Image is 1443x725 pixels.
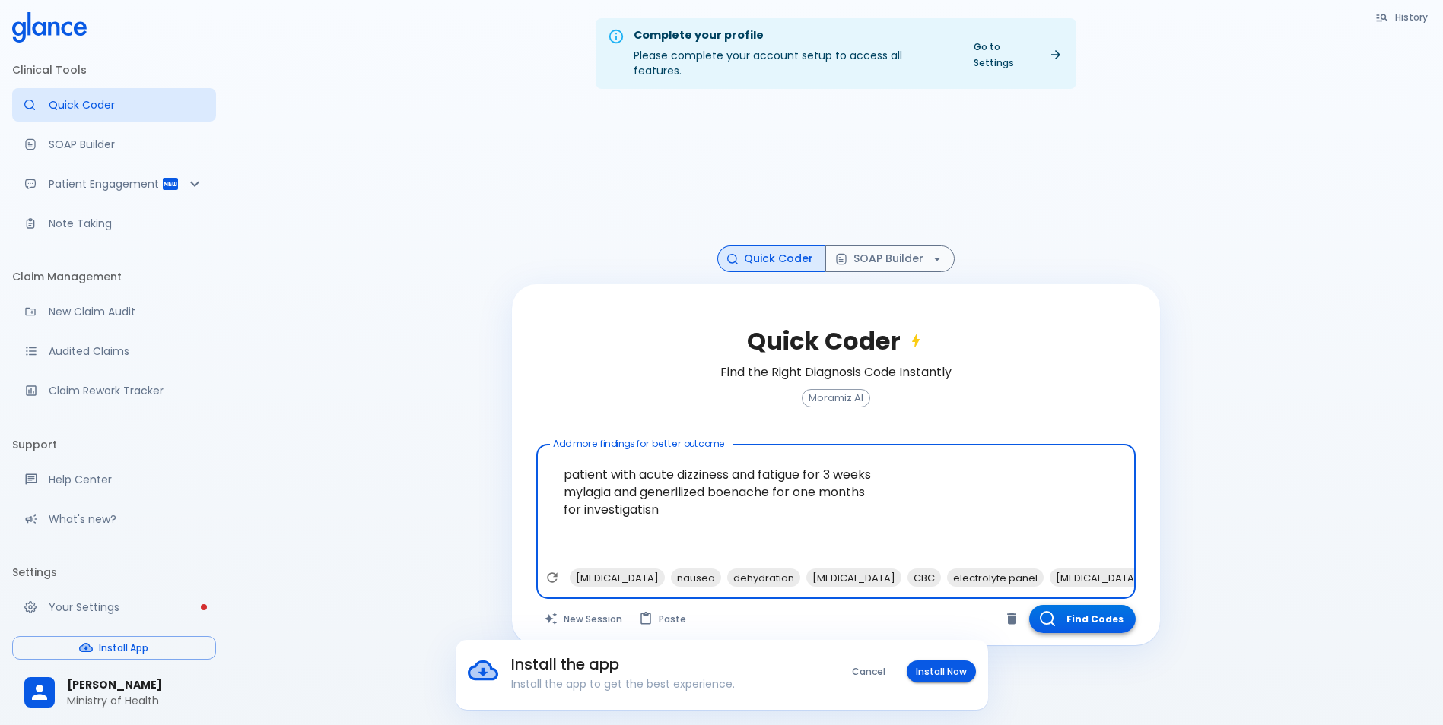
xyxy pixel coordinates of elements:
span: CBC [907,569,941,587]
button: Paste from clipboard [631,605,695,633]
span: [MEDICAL_DATA] [806,569,901,587]
span: [MEDICAL_DATA] brain [1050,569,1173,587]
h6: Find the Right Diagnosis Code Instantly [720,362,952,383]
h6: Install the app [511,652,803,676]
div: dehydration [727,568,800,587]
li: Clinical Tools [12,52,216,88]
a: View audited claims [12,334,216,368]
span: nausea [671,569,721,587]
p: SOAP Builder [49,137,204,152]
div: nausea [671,568,721,587]
div: Recent updates and feature releases [12,502,216,536]
button: Clear [1000,607,1023,630]
button: Install App [12,636,216,660]
div: CBC [907,568,941,587]
span: electrolyte panel [947,569,1044,587]
a: Advanced note-taking [12,207,216,240]
p: Your Settings [49,600,204,615]
textarea: patient with acute dizziness and fatigue for 3 weeks mylagia and generilized boenache for one mon... [547,451,1125,568]
a: Moramiz: Find ICD10AM codes instantly [12,88,216,122]
p: Help Center [49,472,204,487]
p: Audited Claims [49,344,204,359]
a: Get help from our support team [12,463,216,496]
p: New Claim Audit [49,304,204,319]
li: Claim Management [12,258,216,295]
div: Please complete your account setup to access all features. [634,23,952,84]
div: [MEDICAL_DATA] [806,568,901,587]
p: Claim Rework Tracker [49,383,204,398]
button: Cancel [843,660,895,682]
div: Patient Reports & Referrals [12,167,216,201]
button: History [1368,6,1437,28]
div: [PERSON_NAME]Ministry of Health [12,666,216,719]
button: Install Now [907,660,976,682]
p: Note Taking [49,216,204,231]
p: Patient Engagement [49,176,161,192]
span: dehydration [727,569,800,587]
button: Clears all inputs and results. [536,605,631,633]
p: Quick Coder [49,97,204,112]
button: SOAP Builder [825,245,955,272]
li: Support [12,426,216,463]
a: Audit a new claim [12,295,216,328]
li: Settings [12,554,216,590]
h2: Quick Coder [747,327,925,356]
a: Please complete account setup [12,590,216,624]
button: Quick Coder [717,245,826,272]
div: electrolyte panel [947,568,1044,587]
a: Go to Settings [965,36,1070,74]
span: [PERSON_NAME] [67,677,204,693]
button: Refresh suggestions [541,566,564,589]
p: What's new? [49,511,204,527]
p: Ministry of Health [67,693,204,708]
a: Monitor progress of claim corrections [12,374,216,407]
div: Complete your profile [634,27,952,44]
span: Moramiz AI [803,393,869,404]
p: Install the app to get the best experience. [511,676,803,692]
a: Docugen: Compose a clinical documentation in seconds [12,128,216,161]
div: [MEDICAL_DATA] [570,568,665,587]
span: [MEDICAL_DATA] [570,569,665,587]
div: [MEDICAL_DATA] brain [1050,568,1173,587]
button: Find Codes [1029,605,1136,633]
